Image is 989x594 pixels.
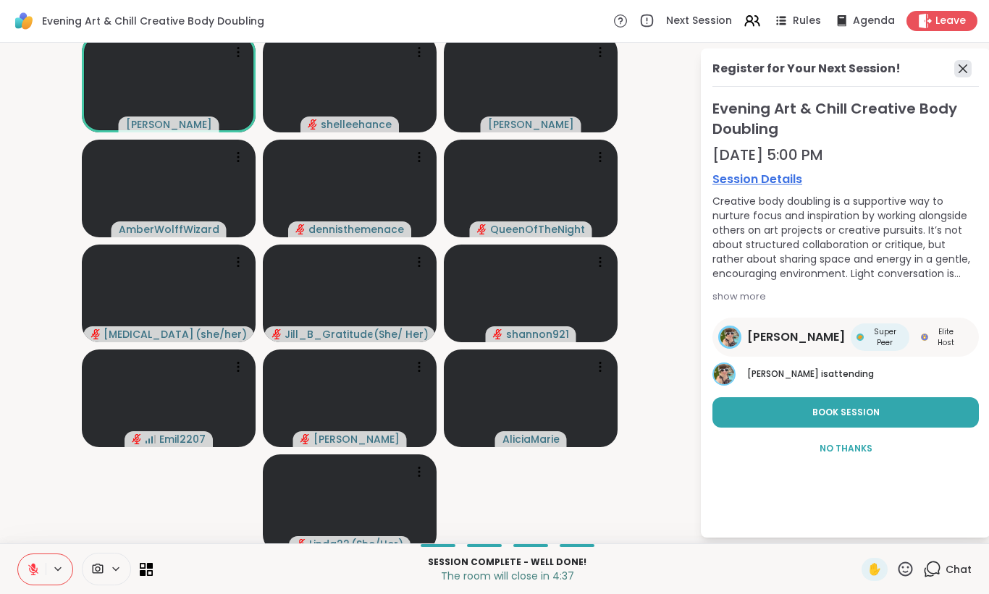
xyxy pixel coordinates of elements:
[946,562,972,577] span: Chat
[931,326,961,348] span: Elite Host
[309,537,350,551] span: Linda22
[720,328,739,347] img: Adrienne_QueenOfTheDawn
[104,327,193,341] span: [MEDICAL_DATA]
[747,368,819,380] span: [PERSON_NAME]
[921,334,928,341] img: Elite Host
[502,432,560,446] span: AliciaMarie
[296,539,306,549] span: audio-muted
[820,442,872,455] span: No Thanks
[712,98,979,139] span: Evening Art & Chill Creative Body Doubling
[308,119,318,130] span: audio-muted
[161,569,853,583] p: The room will close in 4:37
[313,432,400,446] span: [PERSON_NAME]
[812,406,880,419] span: Book Session
[374,327,428,341] span: ( She/ Her )
[747,368,979,381] p: is attending
[493,329,503,339] span: audio-muted
[161,556,853,569] p: Session Complete - well done!
[857,334,864,341] img: Super Peer
[712,318,979,357] a: Adrienne_QueenOfTheDawn[PERSON_NAME]Super PeerSuper PeerElite HostElite Host
[351,537,403,551] span: ( She/Her )
[506,327,569,341] span: shannon921
[308,222,404,237] span: dennisthemenace
[91,329,101,339] span: audio-muted
[666,14,732,28] span: Next Session
[132,434,142,444] span: audio-muted
[477,224,487,234] span: audio-muted
[712,171,979,188] a: Session Details
[126,117,212,132] span: [PERSON_NAME]
[321,117,392,132] span: shelleehance
[490,222,585,237] span: QueenOfTheNight
[712,433,979,464] button: No Thanks
[272,329,282,339] span: audio-muted
[712,145,979,165] div: [DATE] 5:00 PM
[712,60,901,77] div: Register for Your Next Session!
[12,9,36,33] img: ShareWell Logomark
[793,14,821,28] span: Rules
[295,224,306,234] span: audio-muted
[488,117,574,132] span: [PERSON_NAME]
[300,434,311,444] span: audio-muted
[712,289,979,304] div: show more
[935,14,966,28] span: Leave
[285,327,372,341] span: Jill_B_Gratitude
[747,328,845,346] span: [PERSON_NAME]
[853,14,895,28] span: Agenda
[42,14,264,28] span: Evening Art & Chill Creative Body Doubling
[714,364,734,384] img: Adrienne_QueenOfTheDawn
[195,327,247,341] span: ( she/her )
[712,397,979,428] button: Book Session
[867,326,904,348] span: Super Peer
[712,194,979,281] div: Creative body doubling is a supportive way to nurture focus and inspiration by working alongside ...
[159,432,206,446] span: Emil2207
[119,222,219,237] span: AmberWolffWizard
[867,561,882,578] span: ✋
